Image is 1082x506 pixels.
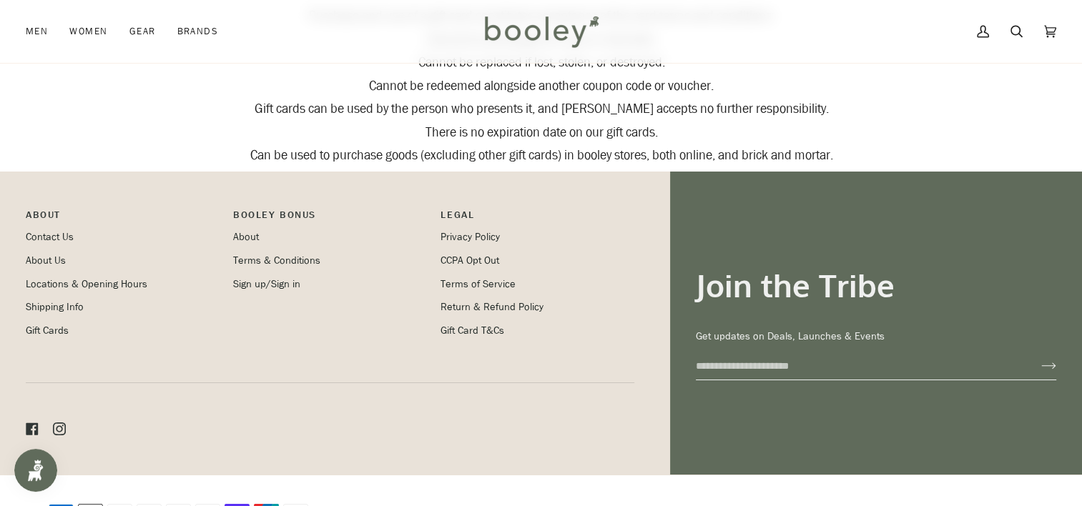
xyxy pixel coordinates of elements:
p: Gift cards can be used by the person who presents it, and [PERSON_NAME] accepts no further respon... [49,101,1034,119]
input: your-email@example.com [696,353,1018,379]
a: Sign up/Sign in [233,277,300,291]
a: Return & Refund Policy [441,300,544,314]
p: Get updates on Deals, Launches & Events [696,329,1056,344]
a: Gift Card T&Cs [441,324,504,337]
a: Terms of Service [441,277,516,291]
a: CCPA Opt Out [441,254,499,267]
a: Terms & Conditions [233,254,320,267]
span: Brands [177,24,218,39]
p: Pipeline_Footer Main [26,207,219,229]
iframe: Button to open loyalty program pop-up [14,449,57,492]
span: Men [26,24,48,39]
button: Join [1018,354,1056,377]
p: Cannot be redeemed alongside another coupon code or voucher. [49,77,1034,95]
p: Cannot be replaced if lost, stolen, or destroyed. [49,54,1034,72]
h3: Join the Tribe [696,266,1056,305]
a: Locations & Opening Hours [26,277,147,291]
a: Shipping Info [26,300,84,314]
p: Booley Bonus [233,207,426,229]
p: Can be used to purchase goods (excluding other gift cards) in booley stores, both online, and bri... [49,147,1034,165]
img: Booley [478,11,604,52]
a: About [233,230,259,244]
p: Pipeline_Footer Sub [441,207,634,229]
span: Women [69,24,107,39]
span: Gear [129,24,156,39]
p: There is no expiration date on our gift cards. [49,124,1034,142]
a: Contact Us [26,230,74,244]
a: Privacy Policy [441,230,500,244]
a: About Us [26,254,66,267]
a: Gift Cards [26,324,69,337]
